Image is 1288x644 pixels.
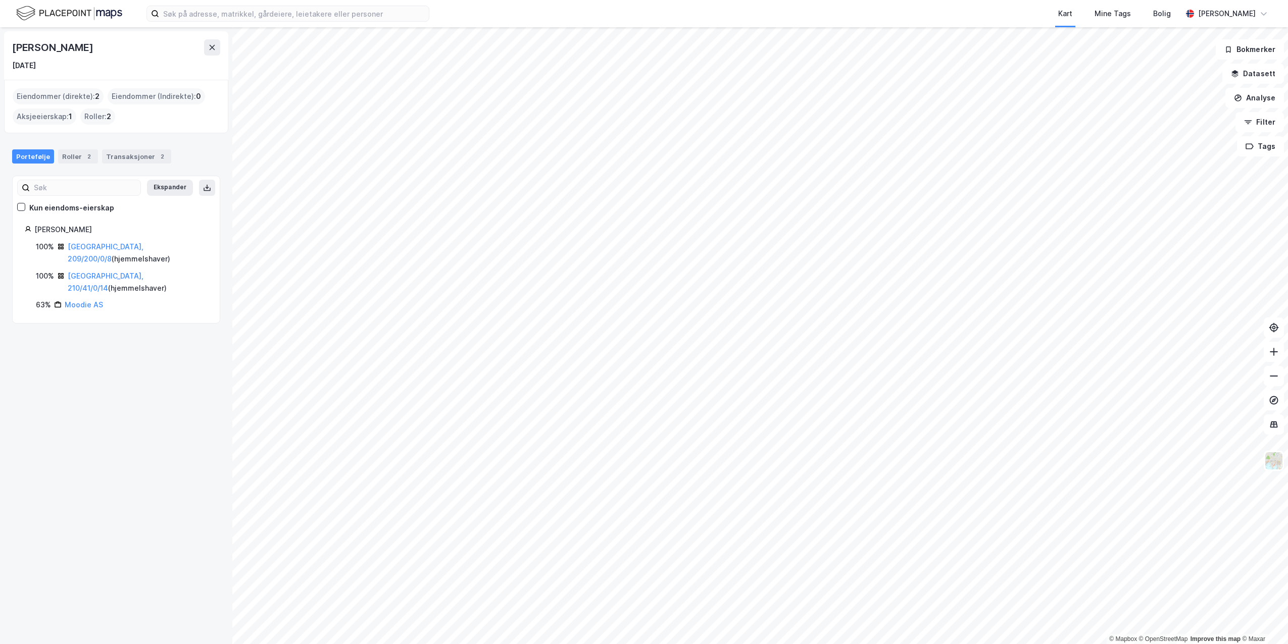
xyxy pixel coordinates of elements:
[68,242,143,263] a: [GEOGRAPHIC_DATA], 209/200/0/8
[108,88,205,104] div: Eiendommer (Indirekte) :
[102,149,171,164] div: Transaksjoner
[16,5,122,22] img: logo.f888ab2527a4732fd821a326f86c7f29.svg
[1216,39,1284,60] button: Bokmerker
[1237,136,1284,156] button: Tags
[68,272,143,292] a: [GEOGRAPHIC_DATA], 210/41/0/14
[12,39,95,56] div: [PERSON_NAME]
[58,149,98,164] div: Roller
[1264,451,1283,470] img: Z
[34,224,208,236] div: [PERSON_NAME]
[84,151,94,162] div: 2
[159,6,429,21] input: Søk på adresse, matrikkel, gårdeiere, leietakere eller personer
[36,270,54,282] div: 100%
[80,109,115,125] div: Roller :
[12,60,36,72] div: [DATE]
[29,202,114,214] div: Kun eiendoms-eierskap
[12,149,54,164] div: Portefølje
[36,241,54,253] div: 100%
[1222,64,1284,84] button: Datasett
[30,180,140,195] input: Søk
[147,180,193,196] button: Ekspander
[1237,596,1288,644] iframe: Chat Widget
[1139,635,1188,642] a: OpenStreetMap
[36,299,51,311] div: 63%
[157,151,167,162] div: 2
[95,90,100,102] span: 2
[13,109,76,125] div: Aksjeeierskap :
[1225,88,1284,108] button: Analyse
[1095,8,1131,20] div: Mine Tags
[1153,8,1171,20] div: Bolig
[1058,8,1072,20] div: Kart
[1191,635,1241,642] a: Improve this map
[1109,635,1137,642] a: Mapbox
[196,90,201,102] span: 0
[65,300,103,309] a: Moodie AS
[68,270,208,294] div: ( hjemmelshaver )
[107,111,111,123] span: 2
[13,88,104,104] div: Eiendommer (direkte) :
[1198,8,1256,20] div: [PERSON_NAME]
[68,241,208,265] div: ( hjemmelshaver )
[1235,112,1284,132] button: Filter
[69,111,72,123] span: 1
